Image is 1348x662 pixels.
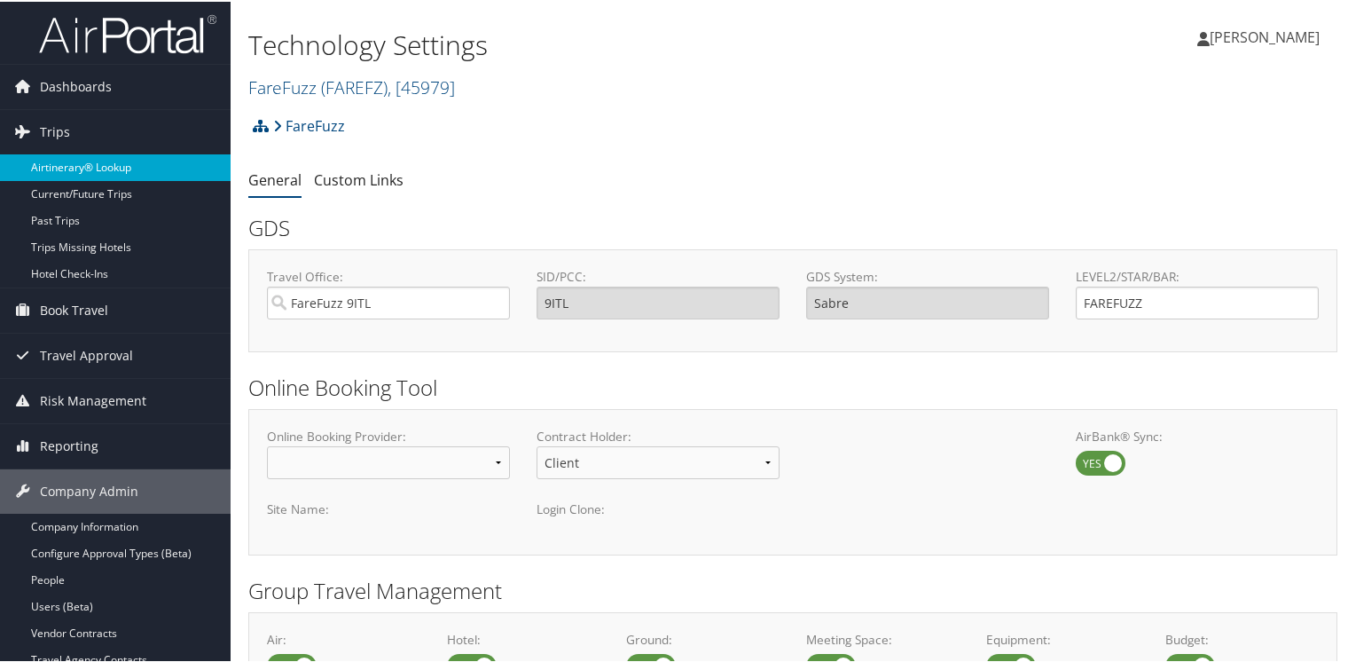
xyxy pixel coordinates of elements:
a: FareFuzz [273,106,345,142]
span: ( FAREFZ ) [321,74,388,98]
label: SID/PCC: [537,266,780,284]
span: Dashboards [40,63,112,107]
span: Company Admin [40,468,138,512]
h2: Online Booking Tool [248,371,1337,401]
span: , [ 45979 ] [388,74,455,98]
img: airportal-logo.png [39,12,216,53]
label: Travel Office: [267,266,510,284]
label: Equipment: [986,629,1140,647]
span: Book Travel [40,287,108,331]
span: [PERSON_NAME] [1210,26,1320,45]
label: Online Booking Provider: [267,426,510,444]
span: Trips [40,108,70,153]
label: Meeting Space: [806,629,960,647]
label: Hotel: [447,629,600,647]
span: Reporting [40,422,98,467]
a: General [248,169,302,188]
h2: GDS [248,211,1324,241]
a: Custom Links [314,169,404,188]
label: AirBank® Sync [1076,449,1125,474]
label: LEVEL2/STAR/BAR: [1076,266,1319,284]
a: FareFuzz [248,74,455,98]
label: Budget: [1165,629,1319,647]
label: Site Name: [267,499,510,516]
a: [PERSON_NAME] [1197,9,1337,62]
label: Login Clone: [537,499,780,516]
span: Travel Approval [40,332,133,376]
label: Contract Holder: [537,426,780,444]
label: Ground: [626,629,780,647]
label: GDS System: [806,266,1049,284]
label: Air: [267,629,420,647]
h2: Group Travel Management [248,574,1337,604]
span: Risk Management [40,377,146,422]
label: AirBank® Sync: [1076,426,1319,444]
h1: Technology Settings [248,25,975,62]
